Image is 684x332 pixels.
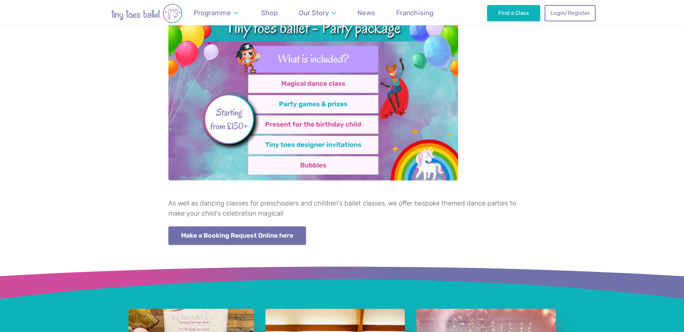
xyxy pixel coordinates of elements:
[393,4,437,21] a: Franchising
[354,4,379,21] a: News
[545,5,595,21] a: Login/Register
[299,9,329,17] span: Our Story
[396,9,433,17] span: Franchising
[194,9,231,17] span: Programme
[487,5,540,21] a: Find a Class
[357,9,375,17] span: News
[190,4,242,21] a: Programme
[168,226,306,245] a: Make a Booking Request Online here
[258,4,281,21] a: Shop
[168,199,516,218] p: As well as dancing classes for preschoolers and children's ballet classes, we offer bespoke theme...
[89,4,205,23] img: tiny toes ballet
[295,4,340,21] a: Our Story
[261,9,278,17] span: Shop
